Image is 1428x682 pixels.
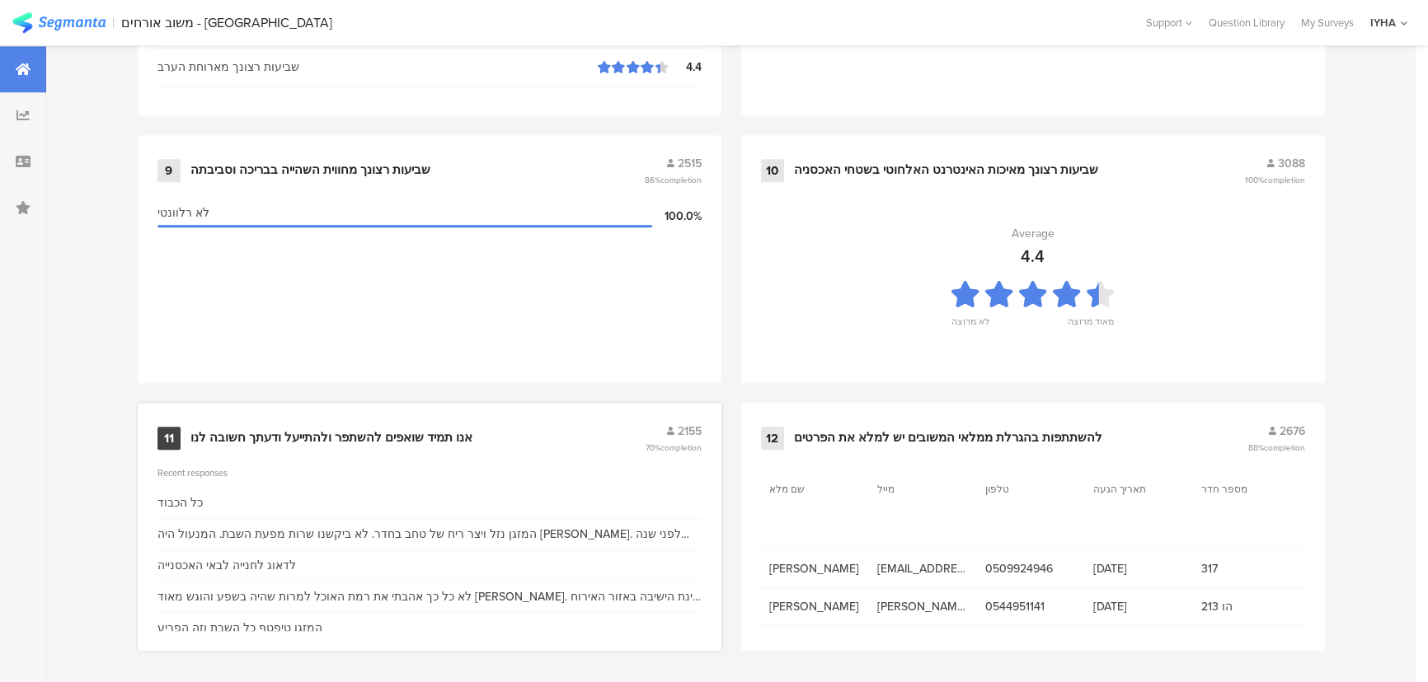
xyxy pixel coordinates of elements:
span: [DATE] [1093,598,1185,615]
div: משוב אורחים - [GEOGRAPHIC_DATA] [121,15,332,30]
div: מאוד מרוצה [1068,315,1114,338]
div: IYHA [1370,15,1396,30]
span: completion [1264,174,1305,186]
span: 2676 [1280,423,1305,440]
span: 0509924946 [985,560,1077,577]
div: שביעות רצונך מחווית השהייה בבריכה וסביבתה [190,162,430,179]
span: [PERSON_NAME][EMAIL_ADDRESS][DOMAIN_NAME] [877,598,969,615]
span: 70% [646,441,702,454]
section: שם מלא [769,482,843,497]
div: 4.4 [669,58,702,76]
span: [EMAIL_ADDRESS][DOMAIN_NAME] [877,560,969,577]
span: completion [660,441,702,454]
div: Support [1146,10,1192,35]
div: שביעות רצונך מארוחת הערב [157,58,598,76]
img: segmanta logo [12,12,106,33]
div: לדאוג לחנייה לבאי האכסנייה [157,557,296,574]
span: 317 [1201,560,1293,577]
div: המזגן טיפטף כל השבת וזה הפריע [157,619,322,637]
div: אנו תמיד שואפים להשתפר ולהתייעל ודעתך חשובה לנו [190,430,472,446]
span: 213 הו [1201,598,1293,615]
span: 2515 [678,155,702,172]
div: 9 [157,159,181,182]
span: 0544951141 [985,598,1077,615]
span: [DATE] [1093,560,1185,577]
a: Question Library [1200,15,1293,30]
span: 86% [645,174,702,186]
div: Recent responses [157,466,702,479]
span: 3088 [1278,155,1305,172]
div: כל הכבוד [157,494,203,511]
section: מייל [877,482,951,497]
span: לא רלוונטי [157,204,209,222]
span: completion [1264,441,1305,454]
div: לא מרוצה [951,315,989,338]
div: לא כל כך אהבתי את רמת האוכל למרות שהיה בשפע והוגש מאוד [PERSON_NAME]. פינת הישיבה באזור האירוח של... [157,588,702,605]
div: להשתתפות בהגרלת ממלאי המשובים יש למלא את הפרטים [794,430,1102,446]
div: 11 [157,427,181,450]
section: טלפון [985,482,1059,497]
section: תאריך הגעה [1093,482,1167,497]
span: [PERSON_NAME] [769,560,861,577]
div: המזגן נזל ויצר ריח של טחב בחדר. לא ביקשנו שרות מפעת השבת. המנעול היה [PERSON_NAME]. לפני שנה היינ... [157,526,702,543]
span: completion [660,174,702,186]
div: Average [1012,225,1055,242]
div: 12 [761,427,784,450]
div: 4.4 [1021,244,1045,269]
span: 2155 [678,423,702,440]
span: [PERSON_NAME] [769,598,861,615]
a: My Surveys [1293,15,1362,30]
span: 100% [1245,174,1305,186]
div: | [112,13,115,32]
span: 88% [1248,441,1305,454]
div: 100.0% [652,208,702,225]
section: מספר חדר [1201,482,1275,497]
div: שביעות רצונך מאיכות האינטרנט האלחוטי בשטחי האכסניה [794,162,1098,179]
div: 10 [761,159,784,182]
